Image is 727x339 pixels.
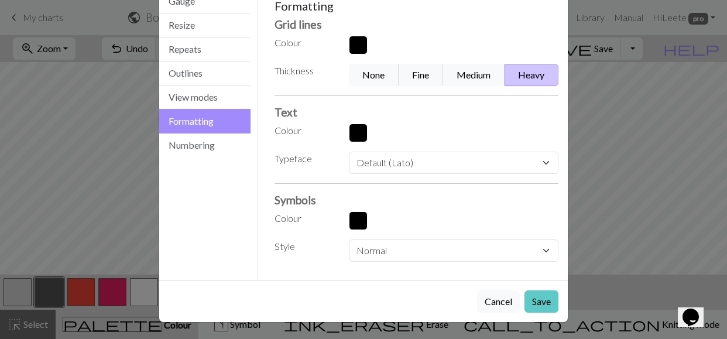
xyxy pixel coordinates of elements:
[268,124,342,138] label: Colour
[268,64,342,81] label: Thickness
[505,64,558,86] button: Heavy
[159,61,251,85] button: Outlines
[159,109,251,133] button: Formatting
[159,85,251,109] button: View modes
[524,290,558,313] button: Save
[159,13,251,37] button: Resize
[268,152,342,169] label: Typeface
[159,37,251,61] button: Repeats
[275,193,559,207] h3: Symbols
[477,290,520,313] button: Cancel
[399,64,444,86] button: Fine
[275,18,559,31] h3: Grid lines
[159,133,251,157] button: Numbering
[268,36,342,50] label: Colour
[443,64,505,86] button: Medium
[349,64,399,86] button: None
[268,211,342,225] label: Colour
[268,239,342,257] label: Style
[678,292,715,327] iframe: chat widget
[275,105,559,119] h3: Text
